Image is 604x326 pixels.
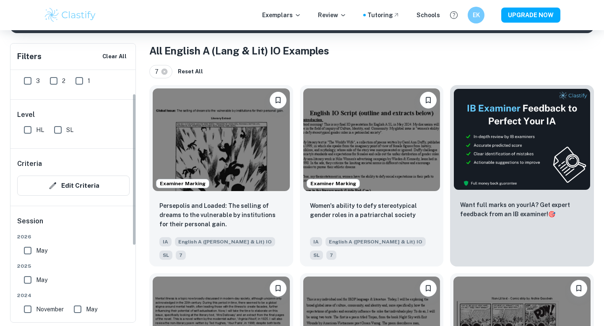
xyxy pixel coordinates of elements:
[447,8,461,22] button: Help and Feedback
[307,180,359,187] span: Examiner Marking
[460,200,584,219] p: Want full marks on your IA ? Get expert feedback from an IB examiner!
[417,10,440,20] a: Schools
[326,251,336,260] span: 7
[17,110,130,120] h6: Level
[471,10,481,20] h6: EK
[44,7,97,23] img: Clastify logo
[36,275,47,285] span: May
[62,76,65,85] span: 2
[420,92,437,109] button: Bookmark
[270,280,286,297] button: Bookmark
[100,50,129,63] button: Clear All
[17,159,42,169] h6: Criteria
[155,67,162,76] span: 7
[17,292,130,299] span: 2024
[175,237,275,246] span: English A ([PERSON_NAME] & Lit) IO
[159,251,172,260] span: SL
[149,85,293,266] a: Examiner MarkingBookmarkPersepolis and Loaded: The selling of dreams to the vulnerable by institu...
[149,43,594,58] h1: All English A (Lang & Lit) IO Examples
[36,76,40,85] span: 3
[303,88,440,191] img: English A (Lang & Lit) IO IA example thumbnail: Women's ability to defy stereotypical ge
[420,280,437,297] button: Bookmark
[156,180,209,187] span: Examiner Marking
[501,8,560,23] button: UPGRADE NOW
[176,251,186,260] span: 7
[153,88,290,191] img: English A (Lang & Lit) IO IA example thumbnail: Persepolis and Loaded: The selling of dr
[450,85,594,266] a: ThumbnailWant full marks on yourIA? Get expert feedback from an IB examiner!
[310,201,434,220] p: Women's ability to defy stereotypical gender roles in a patriarchal society
[367,10,400,20] a: Tutoring
[176,65,205,78] button: Reset All
[17,51,42,62] h6: Filters
[159,201,283,229] p: Persepolis and Loaded: The selling of dreams to the vulnerable by institutions for their personal...
[88,76,90,85] span: 1
[17,216,130,233] h6: Session
[262,10,301,20] p: Exemplars
[310,237,322,246] span: IA
[66,125,73,135] span: SL
[36,125,44,135] span: HL
[453,88,591,190] img: Thumbnail
[325,237,426,246] span: English A ([PERSON_NAME] & Lit) IO
[310,251,323,260] span: SL
[468,7,484,23] button: EK
[159,237,172,246] span: IA
[270,92,286,109] button: Bookmark
[17,176,130,196] button: Edit Criteria
[17,233,130,241] span: 2026
[300,85,444,266] a: Examiner MarkingBookmarkWomen's ability to defy stereotypical gender roles in a patriarchal socie...
[36,305,64,314] span: November
[86,305,97,314] span: May
[318,10,346,20] p: Review
[570,280,587,297] button: Bookmark
[17,262,130,270] span: 2025
[149,65,172,78] div: 7
[548,211,555,217] span: 🎯
[36,246,47,255] span: May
